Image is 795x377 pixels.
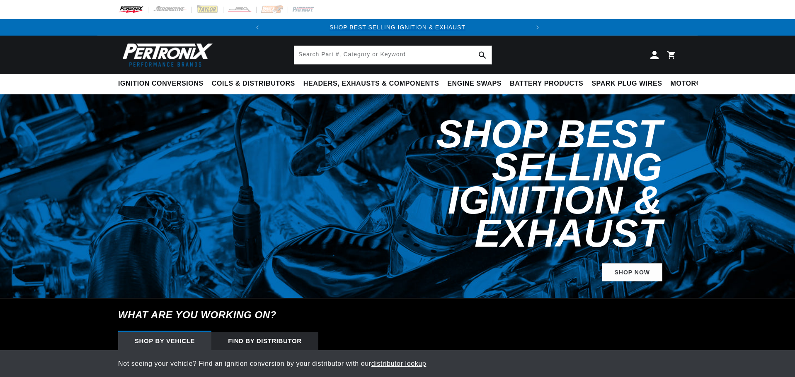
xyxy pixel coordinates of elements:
button: Translation missing: en.sections.announcements.previous_announcement [249,19,266,36]
summary: Headers, Exhausts & Components [299,74,443,94]
a: SHOP NOW [602,263,662,282]
span: Coils & Distributors [212,79,295,88]
summary: Coils & Distributors [208,74,299,94]
summary: Ignition Conversions [118,74,208,94]
a: distributor lookup [371,360,427,367]
summary: Engine Swaps [443,74,506,94]
summary: Spark Plug Wires [587,74,666,94]
button: Translation missing: en.sections.announcements.next_announcement [529,19,546,36]
div: Shop by vehicle [118,332,211,350]
span: Motorcycle [671,79,720,88]
div: 1 of 2 [266,23,529,32]
span: Battery Products [510,79,583,88]
div: Find by Distributor [211,332,318,350]
p: Not seeing your vehicle? Find an ignition conversion by your distributor with our [118,358,677,369]
span: Spark Plug Wires [591,79,662,88]
summary: Motorcycle [667,74,724,94]
h6: What are you working on? [97,298,698,331]
summary: Battery Products [506,74,587,94]
div: Announcement [266,23,529,32]
span: Engine Swaps [447,79,502,88]
h2: Shop Best Selling Ignition & Exhaust [308,118,662,250]
span: Ignition Conversions [118,79,204,88]
a: SHOP BEST SELLING IGNITION & EXHAUST [330,24,465,31]
button: Search Part #, Category or Keyword [473,46,492,64]
img: Pertronix [118,41,213,69]
input: Search Part #, Category or Keyword [294,46,492,64]
slideshow-component: Translation missing: en.sections.announcements.announcement_bar [97,19,698,36]
span: Headers, Exhausts & Components [303,79,439,88]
